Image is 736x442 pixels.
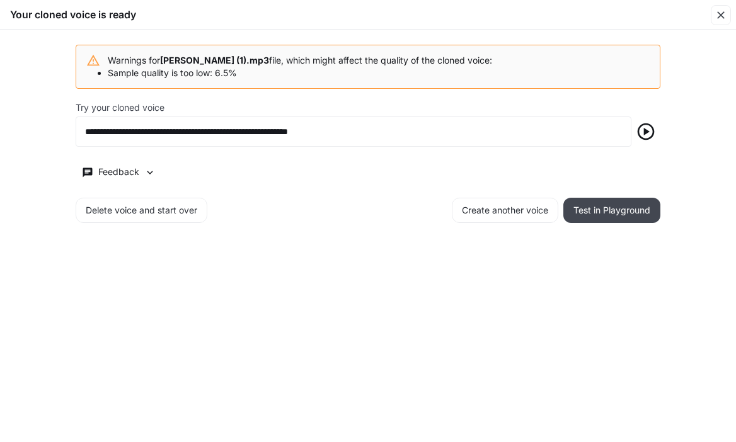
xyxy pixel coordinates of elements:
[76,103,164,112] p: Try your cloned voice
[452,198,558,223] button: Create another voice
[10,8,136,21] h5: Your cloned voice is ready
[108,49,492,84] div: Warnings for file, which might affect the quality of the cloned voice:
[76,198,207,223] button: Delete voice and start over
[563,198,660,223] button: Test in Playground
[108,67,492,79] li: Sample quality is too low: 6.5%
[160,55,269,65] b: [PERSON_NAME] (1).mp3
[76,162,161,183] button: Feedback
